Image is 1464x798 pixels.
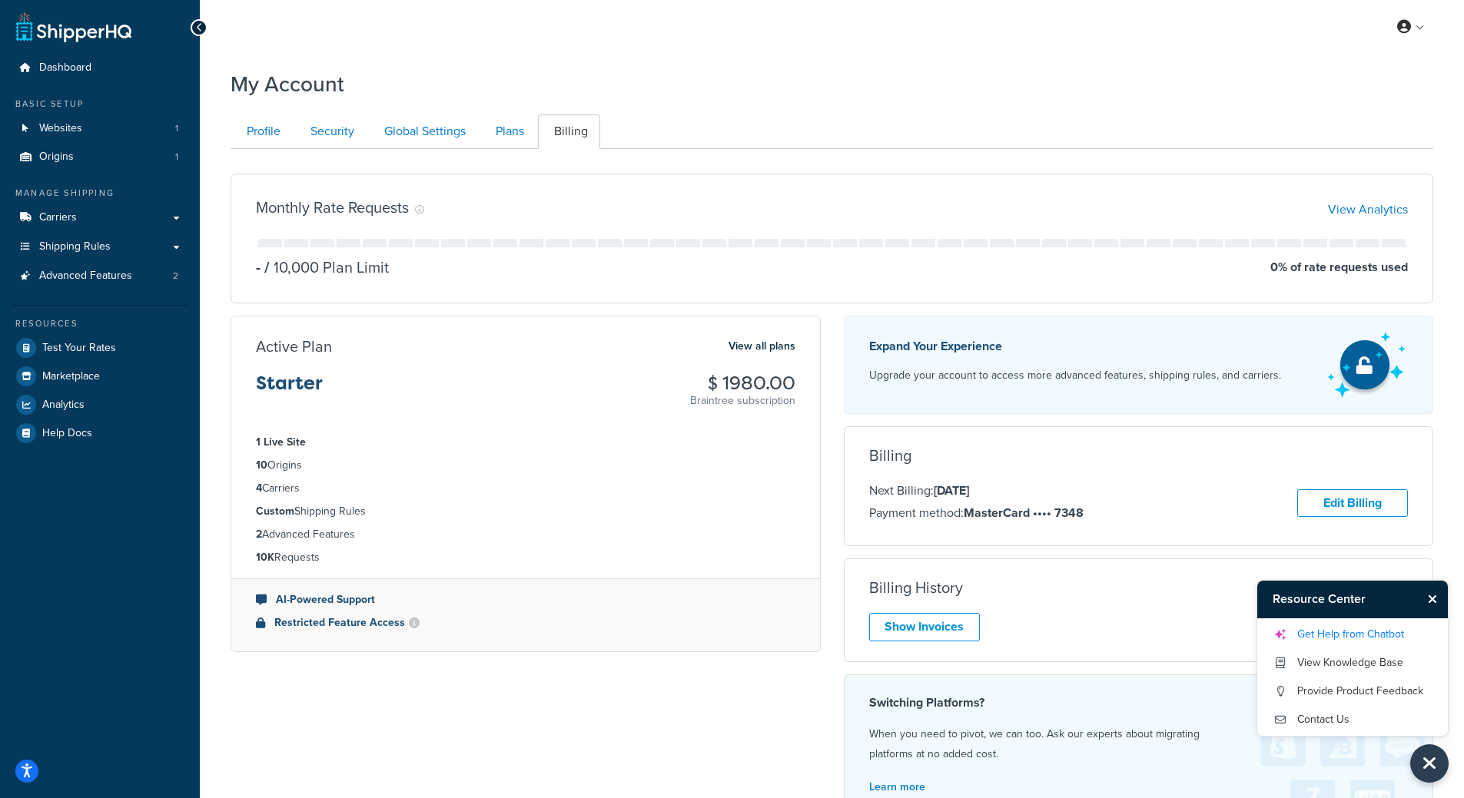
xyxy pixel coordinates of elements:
h3: Starter [256,373,323,406]
li: Advanced Features [256,526,795,543]
span: 1 [175,122,178,135]
span: Origins [39,151,74,164]
h3: Active Plan [256,338,332,355]
a: Carriers [12,204,188,232]
li: Websites [12,114,188,143]
p: Upgrade your account to access more advanced features, shipping rules, and carriers. [869,365,1281,386]
a: Edit Billing [1297,489,1408,518]
a: Analytics [12,391,188,419]
a: ShipperHQ Home [16,12,131,42]
strong: 4 [256,480,262,496]
p: Next Billing: [869,481,1084,501]
p: Payment method: [869,503,1084,523]
a: View all plans [729,336,795,356]
a: Origins 1 [12,143,188,171]
span: Test Your Rates [42,342,116,355]
div: Manage Shipping [12,187,188,200]
li: Requests [256,549,795,566]
strong: Custom [256,503,294,519]
li: AI-Powered Support [256,591,795,608]
a: View Knowledge Base [1273,651,1432,675]
span: Advanced Features [39,270,132,283]
a: Expand Your Experience Upgrade your account to access more advanced features, shipping rules, and... [844,316,1434,414]
strong: 10K [256,549,274,565]
h1: My Account [231,69,344,99]
button: Close Resource Center [1410,744,1449,783]
a: Shipping Rules [12,233,188,261]
h4: Switching Platforms? [869,694,1409,712]
p: Braintree subscription [690,393,795,409]
li: Shipping Rules [256,503,795,520]
h3: Monthly Rate Requests [256,199,409,216]
button: Close Resource Center [1421,590,1448,608]
strong: MasterCard •••• 7348 [964,504,1084,522]
a: Security [294,114,367,149]
span: / [264,256,270,279]
div: Basic Setup [12,98,188,111]
span: Analytics [42,399,85,412]
strong: [DATE] [934,482,969,499]
span: Websites [39,122,82,135]
p: 0 % of rate requests used [1270,257,1408,278]
span: Help Docs [42,427,92,440]
strong: 1 Live Site [256,434,306,450]
a: Advanced Features 2 [12,262,188,290]
strong: 10 [256,457,267,473]
a: Learn more [869,779,925,795]
a: Help Docs [12,419,188,447]
span: Dashboard [39,61,91,75]
span: Marketplace [42,370,100,383]
span: Carriers [39,211,77,224]
a: Profile [231,114,293,149]
a: Plans [480,114,536,149]
li: Advanced Features [12,262,188,290]
p: - [256,257,261,278]
a: Marketplace [12,363,188,390]
a: Provide Product Feedback [1273,679,1432,704]
li: Origins [12,143,188,171]
a: View Analytics [1328,200,1408,218]
p: 10,000 Plan Limit [261,257,389,278]
a: Get Help from Chatbot [1273,622,1432,647]
li: Origins [256,457,795,474]
a: Billing [538,114,600,149]
a: Contact Us [1273,707,1432,732]
li: Carriers [256,480,795,497]
h3: Billing History [869,579,963,596]
span: 2 [173,270,178,283]
a: Global Settings [368,114,478,149]
p: When you need to pivot, we can too. Ask our experts about migrating platforms at no added cost. [869,724,1409,764]
h3: Billing [869,447,911,464]
li: Restricted Feature Access [256,614,795,631]
a: Test Your Rates [12,334,188,362]
strong: 2 [256,526,262,542]
h3: $ 1980.00 [690,373,795,393]
a: Show Invoices [869,613,980,641]
div: Resources [12,317,188,330]
a: Dashboard [12,54,188,82]
p: Expand Your Experience [869,336,1281,357]
a: Websites 1 [12,114,188,143]
span: 1 [175,151,178,164]
h3: Resource Center [1257,581,1421,618]
span: Shipping Rules [39,240,111,253]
